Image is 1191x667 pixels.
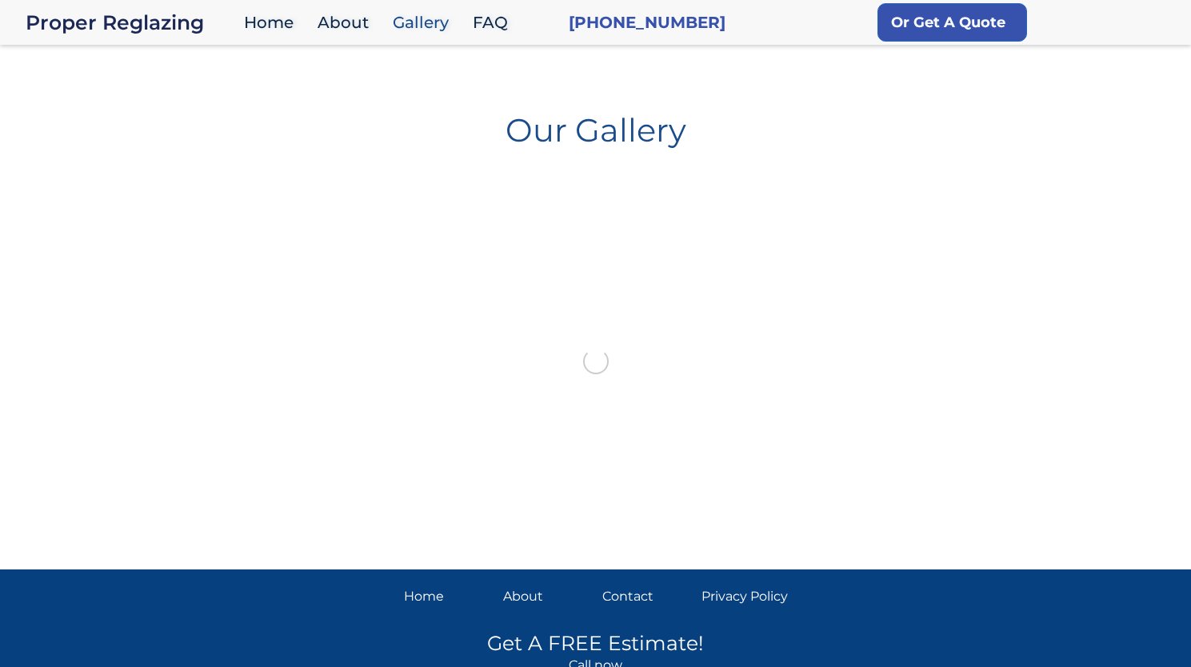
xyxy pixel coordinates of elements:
[385,6,465,40] a: Gallery
[701,585,788,608] a: Privacy Policy
[877,3,1027,42] a: Or Get A Quote
[465,6,524,40] a: FAQ
[236,6,310,40] a: Home
[310,6,385,40] a: About
[26,11,236,34] div: Proper Reglazing
[404,585,490,608] a: Home
[602,585,689,608] a: Contact
[26,11,236,34] a: home
[569,11,725,34] a: [PHONE_NUMBER]
[503,585,590,608] a: About
[24,102,1167,146] h1: Our Gallery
